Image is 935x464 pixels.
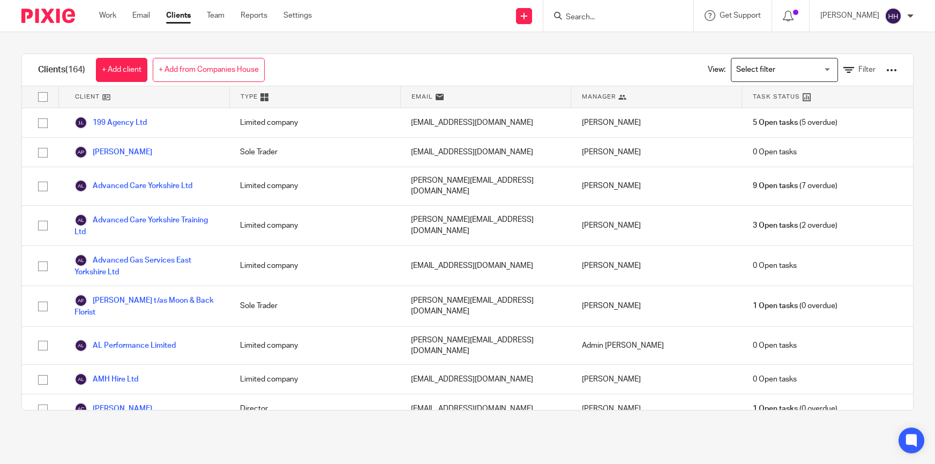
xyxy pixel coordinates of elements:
[412,92,433,101] span: Email
[753,220,837,231] span: (2 overdue)
[400,365,571,394] div: [EMAIL_ADDRESS][DOMAIN_NAME]
[229,108,400,137] div: Limited company
[400,394,571,423] div: [EMAIL_ADDRESS][DOMAIN_NAME]
[74,373,138,386] a: AMH Hire Ltd
[229,327,400,365] div: Limited company
[400,206,571,245] div: [PERSON_NAME][EMAIL_ADDRESS][DOMAIN_NAME]
[753,403,837,414] span: (0 overdue)
[99,10,116,21] a: Work
[565,13,661,23] input: Search
[96,58,147,82] a: + Add client
[74,402,152,415] a: [PERSON_NAME]
[74,146,152,159] a: [PERSON_NAME]
[74,179,87,192] img: svg%3E
[571,365,742,394] div: [PERSON_NAME]
[571,286,742,326] div: [PERSON_NAME]
[571,108,742,137] div: [PERSON_NAME]
[207,10,225,21] a: Team
[400,286,571,326] div: [PERSON_NAME][EMAIL_ADDRESS][DOMAIN_NAME]
[65,65,85,74] span: (164)
[753,340,797,351] span: 0 Open tasks
[74,254,87,267] img: svg%3E
[132,10,150,21] a: Email
[753,147,797,158] span: 0 Open tasks
[858,66,876,73] span: Filter
[732,61,832,79] input: Search for option
[753,374,797,385] span: 0 Open tasks
[753,117,798,128] span: 5 Open tasks
[571,138,742,167] div: [PERSON_NAME]
[753,260,797,271] span: 0 Open tasks
[753,181,798,191] span: 9 Open tasks
[571,167,742,205] div: [PERSON_NAME]
[74,254,219,278] a: Advanced Gas Services East Yorkshire Ltd
[753,220,798,231] span: 3 Open tasks
[731,58,838,82] div: Search for option
[74,214,87,227] img: svg%3E
[229,167,400,205] div: Limited company
[229,246,400,286] div: Limited company
[241,92,258,101] span: Type
[38,64,85,76] h1: Clients
[692,54,897,86] div: View:
[400,108,571,137] div: [EMAIL_ADDRESS][DOMAIN_NAME]
[229,394,400,423] div: Director
[74,402,87,415] img: svg%3E
[166,10,191,21] a: Clients
[229,365,400,394] div: Limited company
[74,294,87,307] img: svg%3E
[753,301,837,311] span: (0 overdue)
[400,138,571,167] div: [EMAIL_ADDRESS][DOMAIN_NAME]
[400,246,571,286] div: [EMAIL_ADDRESS][DOMAIN_NAME]
[229,286,400,326] div: Sole Trader
[74,339,176,352] a: AL Performance Limited
[753,117,837,128] span: (5 overdue)
[74,373,87,386] img: svg%3E
[21,9,75,23] img: Pixie
[720,12,761,19] span: Get Support
[753,92,800,101] span: Task Status
[33,87,53,107] input: Select all
[229,138,400,167] div: Sole Trader
[885,8,902,25] img: svg%3E
[571,206,742,245] div: [PERSON_NAME]
[153,58,265,82] a: + Add from Companies House
[753,301,798,311] span: 1 Open tasks
[74,116,87,129] img: svg%3E
[753,181,837,191] span: (7 overdue)
[582,92,616,101] span: Manager
[571,327,742,365] div: Admin [PERSON_NAME]
[820,10,879,21] p: [PERSON_NAME]
[74,294,219,318] a: [PERSON_NAME] t/as Moon & Back Florist
[753,403,798,414] span: 1 Open tasks
[74,339,87,352] img: svg%3E
[400,167,571,205] div: [PERSON_NAME][EMAIL_ADDRESS][DOMAIN_NAME]
[571,246,742,286] div: [PERSON_NAME]
[229,206,400,245] div: Limited company
[74,116,147,129] a: 199 Agency Ltd
[74,146,87,159] img: svg%3E
[283,10,312,21] a: Settings
[75,92,100,101] span: Client
[241,10,267,21] a: Reports
[571,394,742,423] div: [PERSON_NAME]
[400,327,571,365] div: [PERSON_NAME][EMAIL_ADDRESS][DOMAIN_NAME]
[74,179,192,192] a: Advanced Care Yorkshire Ltd
[74,214,219,237] a: Advanced Care Yorkshire Training Ltd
